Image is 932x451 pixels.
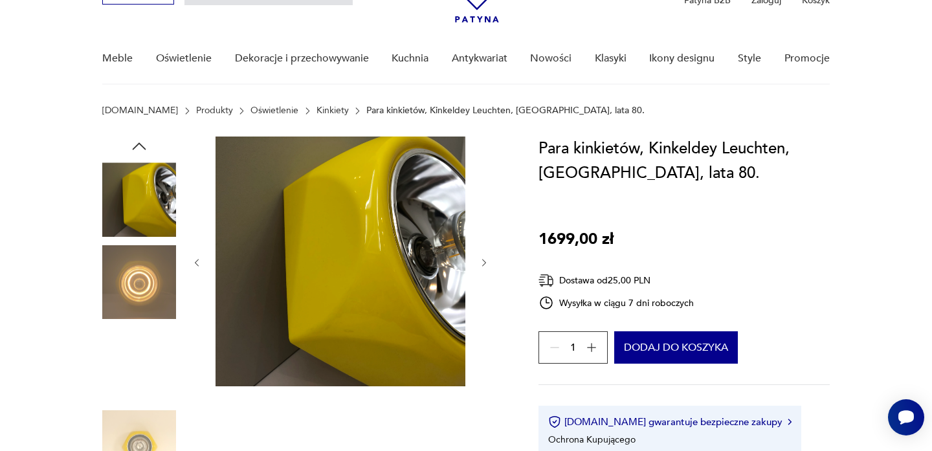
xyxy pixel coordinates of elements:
[102,245,176,319] img: Zdjęcie produktu Para kinkietów, Kinkeldey Leuchten, Niemcy, lata 80.
[250,105,298,116] a: Oświetlenie
[196,105,233,116] a: Produkty
[216,137,465,386] img: Zdjęcie produktu Para kinkietów, Kinkeldey Leuchten, Niemcy, lata 80.
[538,272,694,289] div: Dostawa od 25,00 PLN
[366,105,645,116] p: Para kinkietów, Kinkeldey Leuchten, [GEOGRAPHIC_DATA], lata 80.
[738,34,761,83] a: Style
[452,34,507,83] a: Antykwariat
[102,327,176,401] img: Zdjęcie produktu Para kinkietów, Kinkeldey Leuchten, Niemcy, lata 80.
[235,34,369,83] a: Dekoracje i przechowywanie
[530,34,571,83] a: Nowości
[649,34,715,83] a: Ikony designu
[102,34,133,83] a: Meble
[784,34,830,83] a: Promocje
[570,344,576,352] span: 1
[538,227,614,252] p: 1699,00 zł
[102,105,178,116] a: [DOMAIN_NAME]
[788,419,792,425] img: Ikona strzałki w prawo
[548,434,636,446] li: Ochrona Kupującego
[888,399,924,435] iframe: Smartsupp widget button
[548,415,561,428] img: Ikona certyfikatu
[538,272,554,289] img: Ikona dostawy
[316,105,349,116] a: Kinkiety
[102,162,176,236] img: Zdjęcie produktu Para kinkietów, Kinkeldey Leuchten, Niemcy, lata 80.
[538,137,829,186] h1: Para kinkietów, Kinkeldey Leuchten, [GEOGRAPHIC_DATA], lata 80.
[392,34,428,83] a: Kuchnia
[156,34,212,83] a: Oświetlenie
[548,415,791,428] button: [DOMAIN_NAME] gwarantuje bezpieczne zakupy
[595,34,627,83] a: Klasyki
[538,295,694,311] div: Wysyłka w ciągu 7 dni roboczych
[614,331,738,364] button: Dodaj do koszyka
